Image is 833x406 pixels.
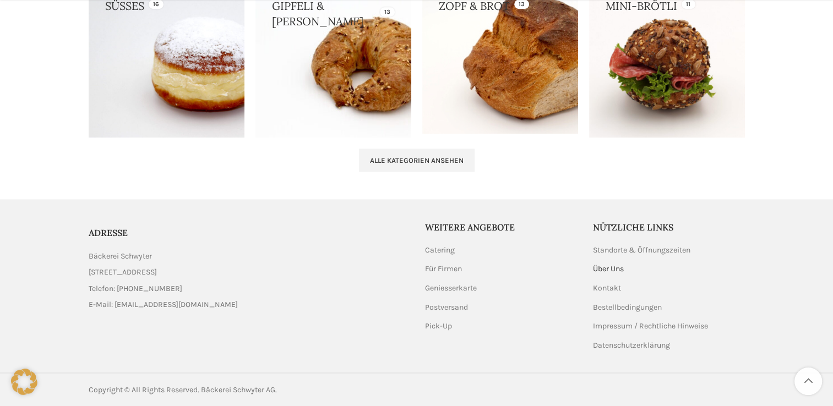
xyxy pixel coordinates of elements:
a: Datenschutzerklärung [593,340,671,351]
a: Postversand [425,302,469,313]
h5: Nützliche Links [593,221,745,233]
h5: Weitere Angebote [425,221,577,233]
span: Bäckerei Schwyter [89,250,152,262]
a: Kontakt [593,283,622,294]
a: Über Uns [593,264,625,275]
a: Impressum / Rechtliche Hinweise [593,321,709,332]
a: Scroll to top button [794,367,822,395]
a: List item link [89,283,409,295]
a: Pick-Up [425,321,453,332]
span: Alle Kategorien ansehen [370,156,464,165]
span: ADRESSE [89,227,128,238]
a: Standorte & Öffnungszeiten [593,245,692,256]
a: List item link [89,299,409,311]
a: Alle Kategorien ansehen [359,149,475,172]
a: Catering [425,245,456,256]
a: Geniesserkarte [425,283,478,294]
span: [STREET_ADDRESS] [89,266,157,278]
div: Copyright © All Rights Reserved. Bäckerei Schwyter AG. [89,384,411,396]
a: Bestellbedingungen [593,302,663,313]
a: Für Firmen [425,264,463,275]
